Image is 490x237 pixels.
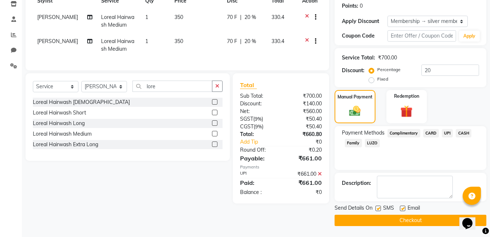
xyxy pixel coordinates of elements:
div: Paid: [235,178,281,187]
div: ₹0.20 [281,146,327,154]
div: ₹0 [289,138,327,146]
span: | [240,38,242,45]
a: Add Tip [235,138,289,146]
span: Loreal Hairwash Medium [101,14,134,28]
div: Balance : [235,189,281,196]
span: CASH [456,129,471,137]
button: Apply [459,31,480,42]
span: 1 [145,38,148,44]
span: SMS [383,204,394,213]
div: Loreal Hairwash Short [33,109,86,117]
span: UPI [442,129,453,137]
span: CGST [240,123,254,130]
span: 330.4 [271,14,284,20]
span: Email [408,204,420,213]
div: ₹50.40 [281,115,327,123]
span: 350 [174,38,183,44]
div: Service Total: [342,54,375,62]
div: ₹0 [281,189,327,196]
label: Fixed [377,76,388,82]
span: Loreal Hairwash Medium [101,38,134,52]
div: ₹140.00 [281,100,327,108]
div: 0 [360,2,363,10]
span: 1 [145,14,148,20]
span: Complimentary [387,129,420,137]
label: Redemption [394,93,419,100]
label: Percentage [377,66,401,73]
div: Sub Total: [235,92,281,100]
div: Loreal Hairwash [DEMOGRAPHIC_DATA] [33,98,130,106]
span: 20 % [244,13,256,21]
input: Enter Offer / Coupon Code [387,30,456,42]
span: [PERSON_NAME] [37,38,78,44]
div: ₹700.00 [378,54,397,62]
div: ₹700.00 [281,92,327,100]
span: LUZO [365,139,380,147]
div: Total: [235,131,281,138]
label: Manual Payment [337,94,373,100]
span: Total [240,81,257,89]
div: ₹560.00 [281,108,327,115]
button: Checkout [335,215,486,226]
div: Discount: [342,67,364,74]
span: SGST [240,116,253,122]
div: Description: [342,179,371,187]
div: Payable: [235,154,281,163]
span: 350 [174,14,183,20]
div: Points: [342,2,358,10]
span: 20 % [244,38,256,45]
div: Loreal Hairwash Long [33,120,85,127]
div: Net: [235,108,281,115]
div: Loreal Hairwash Medium [33,130,92,138]
span: 70 F [227,13,237,21]
div: ₹661.00 [281,178,327,187]
div: ₹661.00 [281,170,327,178]
input: Search or Scan [132,81,212,92]
div: ₹50.40 [281,123,327,131]
span: [PERSON_NAME] [37,14,78,20]
div: Coupon Code [342,32,387,40]
img: _gift.svg [397,104,416,119]
div: ( ) [235,115,281,123]
div: ( ) [235,123,281,131]
span: CARD [423,129,439,137]
span: 9% [255,116,262,122]
span: Payment Methods [342,129,385,137]
span: Send Details On [335,204,373,213]
span: 9% [255,124,262,129]
div: ₹660.80 [281,131,327,138]
span: 330.4 [271,38,284,44]
span: 70 F [227,38,237,45]
span: | [240,13,242,21]
div: Loreal Hairwash Extra Long [33,141,98,148]
img: _cash.svg [346,105,364,118]
div: Apply Discount [342,18,387,25]
iframe: chat widget [459,208,483,230]
div: Payments [240,164,322,170]
span: Family [345,139,362,147]
div: Round Off: [235,146,281,154]
div: UPI [235,170,281,178]
div: Discount: [235,100,281,108]
div: ₹661.00 [281,154,327,163]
